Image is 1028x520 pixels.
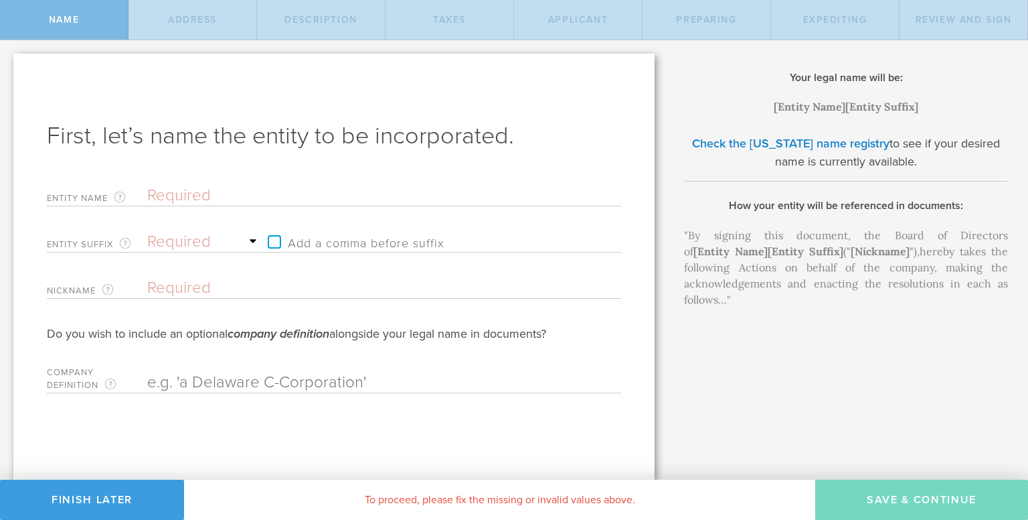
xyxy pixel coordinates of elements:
[433,14,466,25] span: Taxes
[365,493,635,507] span: To proceed, please fix the missing or invalid values above.
[47,120,621,152] h1: First, let’s name the entity to be incorporated.
[684,227,1008,308] div: "By signing this document, the Board of Directors of hereby takes the following Actions on behalf...
[49,14,79,25] span: Name
[47,237,147,252] label: Entity Suffix
[147,278,574,298] input: Required
[815,480,1028,520] button: Save & Continue
[47,369,147,393] label: Company Definition
[768,245,843,258] span: [Entity Suffix]
[147,186,574,206] input: Required
[47,326,621,342] div: Do you wish to include an optional alongside your legal name in documents?
[47,283,147,298] label: Nickname
[916,14,1012,25] span: Review and Sign
[228,326,329,341] em: company definition
[676,14,736,25] span: Preparing
[803,14,867,25] span: Expediting
[845,100,918,113] span: [Entity Suffix]
[851,245,910,258] span: [Nickname]
[774,100,845,113] span: [Entity Name]
[961,415,1028,480] iframe: Chat Widget
[47,190,147,206] label: Entity Name
[684,198,1008,213] h2: How your entity will be referenced in documents:
[284,14,357,25] span: Description
[843,245,920,258] span: (" "),
[692,136,889,151] a: Check the [US_STATE] name registry
[693,245,768,258] span: [Entity Name]
[168,14,217,25] span: Address
[147,373,574,393] input: e.g. 'a Delaware C-Corporation'
[684,70,1008,85] h2: Your legal name will be:
[548,14,608,25] span: Applicant
[261,232,444,252] label: Add a comma before suffix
